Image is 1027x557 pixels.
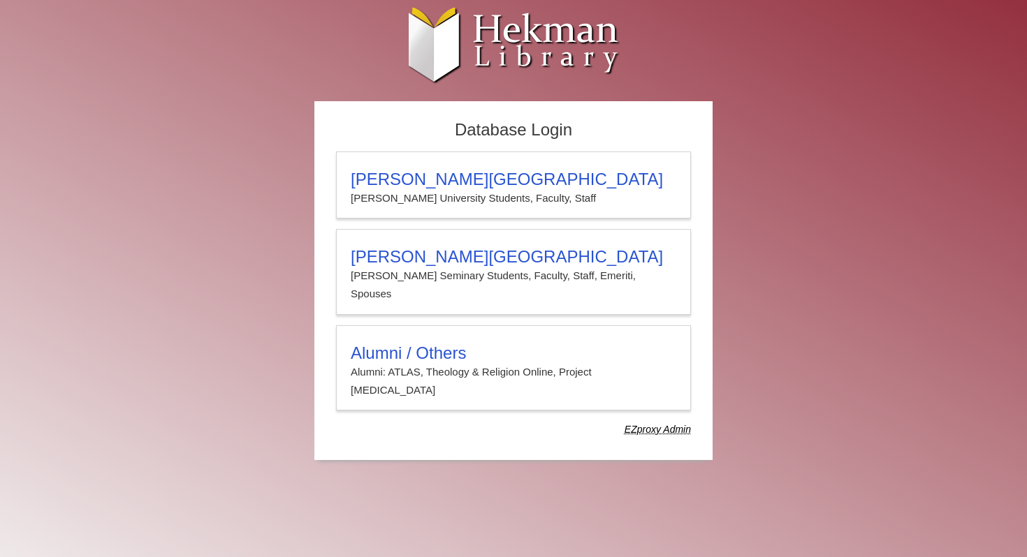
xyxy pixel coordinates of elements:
[329,116,698,144] h2: Database Login
[351,247,676,267] h3: [PERSON_NAME][GEOGRAPHIC_DATA]
[351,170,676,189] h3: [PERSON_NAME][GEOGRAPHIC_DATA]
[336,229,691,315] a: [PERSON_NAME][GEOGRAPHIC_DATA][PERSON_NAME] Seminary Students, Faculty, Staff, Emeriti, Spouses
[625,424,691,435] dfn: Use Alumni login
[351,343,676,363] h3: Alumni / Others
[351,363,676,400] p: Alumni: ATLAS, Theology & Religion Online, Project [MEDICAL_DATA]
[351,267,676,304] p: [PERSON_NAME] Seminary Students, Faculty, Staff, Emeriti, Spouses
[336,151,691,218] a: [PERSON_NAME][GEOGRAPHIC_DATA][PERSON_NAME] University Students, Faculty, Staff
[351,189,676,207] p: [PERSON_NAME] University Students, Faculty, Staff
[351,343,676,400] summary: Alumni / OthersAlumni: ATLAS, Theology & Religion Online, Project [MEDICAL_DATA]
